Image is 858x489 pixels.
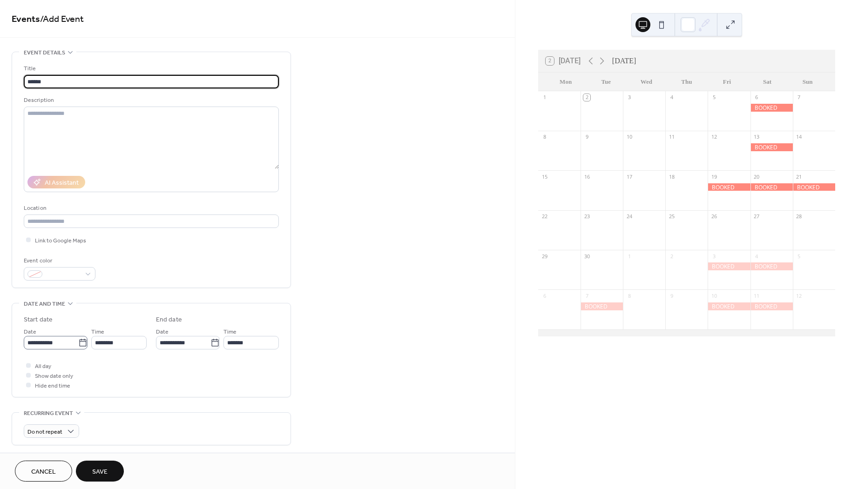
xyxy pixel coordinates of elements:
[750,183,793,191] div: BOOKED
[753,173,760,180] div: 20
[156,315,182,325] div: End date
[12,10,40,28] a: Events
[753,213,760,220] div: 27
[76,461,124,482] button: Save
[753,94,760,101] div: 6
[92,467,108,477] span: Save
[583,213,590,220] div: 23
[24,48,65,58] span: Event details
[24,409,73,418] span: Recurring event
[626,73,667,91] div: Wed
[668,213,675,220] div: 25
[31,467,56,477] span: Cancel
[223,327,236,337] span: Time
[710,134,717,141] div: 12
[541,134,548,141] div: 8
[753,134,760,141] div: 13
[750,302,793,310] div: BOOKED
[750,143,793,151] div: BOOKED
[35,381,70,391] span: Hide end time
[586,73,626,91] div: Tue
[541,173,548,180] div: 15
[668,134,675,141] div: 11
[750,262,793,270] div: BOOKED
[612,55,636,67] div: [DATE]
[667,73,707,91] div: Thu
[24,299,65,309] span: Date and time
[24,64,277,74] div: Title
[15,461,72,482] button: Cancel
[583,253,590,260] div: 30
[710,253,717,260] div: 3
[796,213,803,220] div: 28
[747,73,788,91] div: Sat
[708,302,750,310] div: BOOKED
[583,94,590,101] div: 2
[24,315,53,325] div: Start date
[24,256,94,266] div: Event color
[708,262,750,270] div: BOOKED
[796,173,803,180] div: 21
[35,371,73,381] span: Show date only
[24,95,277,105] div: Description
[796,253,803,260] div: 5
[35,236,86,246] span: Link to Google Maps
[91,327,104,337] span: Time
[796,292,803,299] div: 12
[35,362,51,371] span: All day
[626,253,633,260] div: 1
[541,94,548,101] div: 1
[27,427,62,437] span: Do not repeat
[668,253,675,260] div: 2
[710,94,717,101] div: 5
[707,73,747,91] div: Fri
[541,213,548,220] div: 22
[710,292,717,299] div: 10
[24,327,36,337] span: Date
[753,292,760,299] div: 11
[626,94,633,101] div: 3
[750,104,793,112] div: BOOKED
[583,173,590,180] div: 16
[626,213,633,220] div: 24
[40,10,84,28] span: / Add Event
[787,73,828,91] div: Sun
[24,203,277,213] div: Location
[541,253,548,260] div: 29
[796,94,803,101] div: 7
[546,73,586,91] div: Mon
[710,213,717,220] div: 26
[796,134,803,141] div: 14
[626,134,633,141] div: 10
[793,183,835,191] div: BOOKED
[156,327,169,337] span: Date
[708,183,750,191] div: BOOKED
[626,173,633,180] div: 17
[541,292,548,299] div: 6
[668,94,675,101] div: 4
[668,173,675,180] div: 18
[710,173,717,180] div: 19
[753,253,760,260] div: 4
[626,292,633,299] div: 8
[668,292,675,299] div: 9
[583,292,590,299] div: 7
[583,134,590,141] div: 9
[581,302,623,310] div: BOOKED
